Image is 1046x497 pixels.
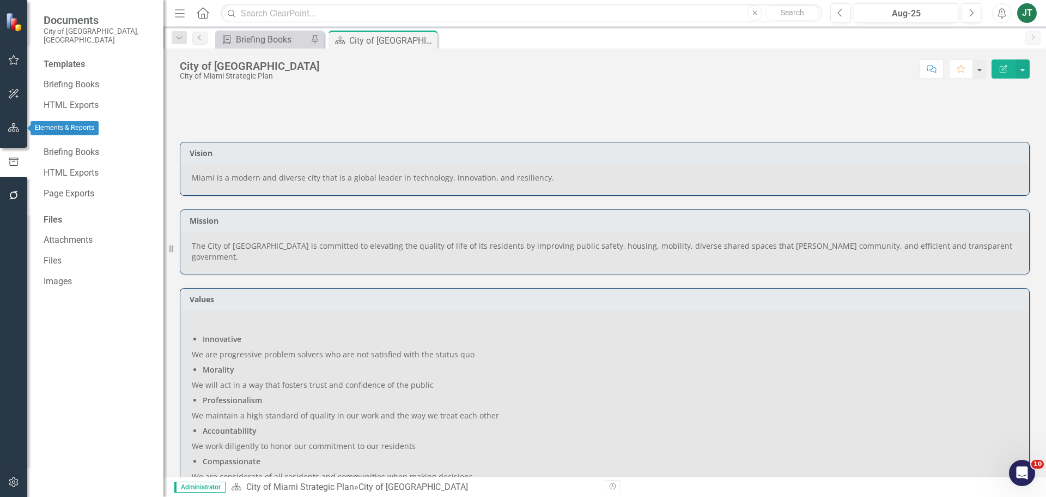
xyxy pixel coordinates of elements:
div: » [231,481,597,494]
div: City of [GEOGRAPHIC_DATA] [358,482,468,492]
div: Briefing Books [236,33,308,46]
button: Aug-25 [854,3,958,23]
small: City of [GEOGRAPHIC_DATA], [GEOGRAPHIC_DATA] [44,27,153,45]
strong: Compassionate [203,456,260,466]
a: Images [44,276,153,288]
div: Templates [44,58,153,71]
strong: Accountability [203,426,257,436]
button: Search [765,5,819,21]
a: HTML Exports [44,99,153,112]
span: We work diligently to honor our commitment to our residents [192,441,416,451]
strong: Innovative [203,334,241,344]
span: Search [781,8,804,17]
span: 10 [1031,460,1044,469]
p: The City of [GEOGRAPHIC_DATA] is committed to elevating the quality of life of its residents by i... [192,241,1018,262]
h3: Vision [190,149,1024,157]
div: City of [GEOGRAPHIC_DATA] [349,34,435,47]
a: Briefing Books [44,146,153,159]
a: Attachments [44,234,153,247]
a: City of Miami Strategic Plan [246,482,354,492]
div: City of [GEOGRAPHIC_DATA] [180,60,319,72]
div: Files [44,214,153,226]
span: We are progressive problem solvers who are not satisfied with the status quo [192,349,475,360]
span: We are considerate of all residents and communities when making decisions [192,471,473,482]
a: Files [44,255,153,267]
strong: Professionalism [203,395,262,405]
button: JT [1017,3,1037,23]
span: Administrator [174,482,226,493]
div: Aug-25 [858,7,954,20]
span: Miami is a modern and diverse city that is a global leader in technology, innovation, and resilie... [192,172,554,183]
div: City of Miami Strategic Plan [180,72,319,80]
a: HTML Exports [44,167,153,179]
span: We will act in a way that fosters trust and confidence of the public [192,380,434,390]
h3: Values [190,295,1024,303]
h3: Mission [190,217,1024,225]
span: Documents [44,14,153,27]
strong: Morality [203,364,234,375]
span: We maintain a high standard of quality in our work and the way we treat each other [192,410,499,421]
a: Briefing Books [218,33,308,46]
a: Briefing Books [44,79,153,91]
iframe: Intercom live chat [1009,460,1035,486]
img: ClearPoint Strategy [5,13,25,32]
div: Elements & Reports [31,121,99,135]
input: Search ClearPoint... [221,4,822,23]
a: Page Exports [44,188,153,200]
